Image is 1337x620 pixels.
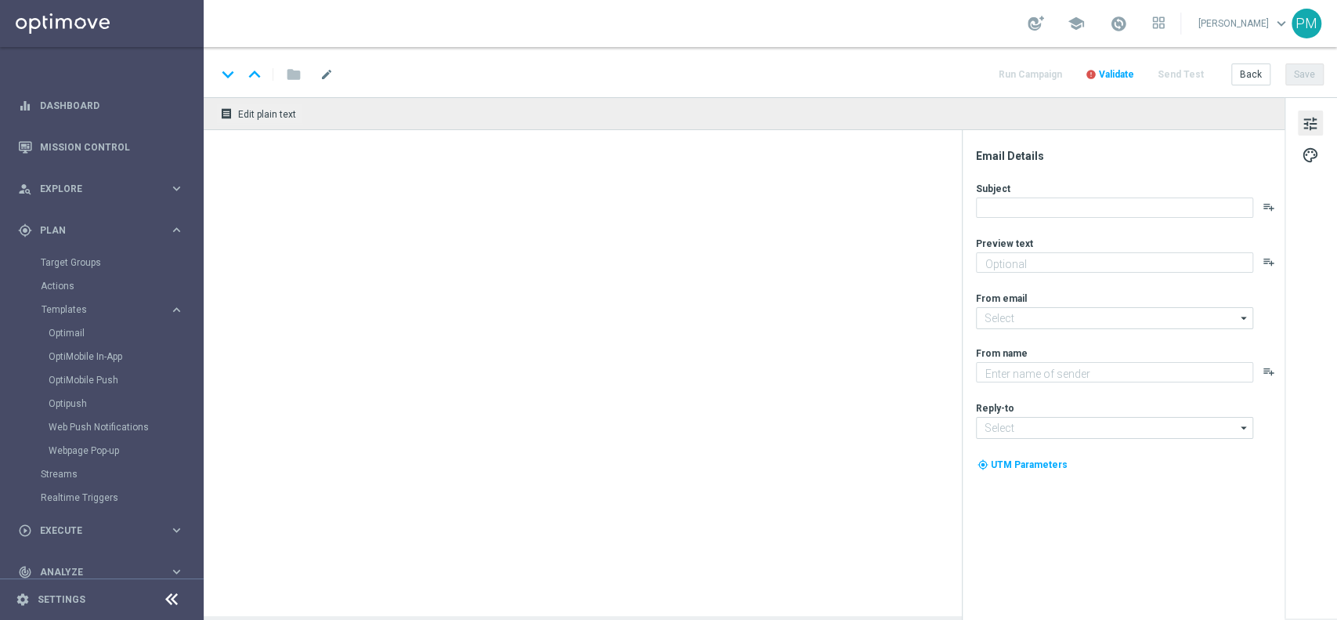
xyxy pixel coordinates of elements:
[18,99,32,113] i: equalizer
[42,305,154,314] span: Templates
[49,444,163,457] a: Webpage Pop-up
[41,280,163,292] a: Actions
[18,524,169,538] div: Execute
[220,107,233,120] i: receipt
[1292,9,1321,38] div: PM
[976,237,1033,250] label: Preview text
[40,526,169,535] span: Execute
[18,565,169,579] div: Analyze
[1285,63,1324,85] button: Save
[42,305,169,314] div: Templates
[18,223,169,237] div: Plan
[49,321,202,345] div: Optimail
[49,374,163,386] a: OptiMobile Push
[169,223,184,237] i: keyboard_arrow_right
[40,126,184,168] a: Mission Control
[1237,308,1252,328] i: arrow_drop_down
[18,85,184,126] div: Dashboard
[169,181,184,196] i: keyboard_arrow_right
[18,565,32,579] i: track_changes
[1237,418,1252,438] i: arrow_drop_down
[1068,15,1085,32] span: school
[40,184,169,194] span: Explore
[169,523,184,538] i: keyboard_arrow_right
[18,182,32,196] i: person_search
[49,421,163,433] a: Web Push Notifications
[1099,69,1134,80] span: Validate
[49,327,163,339] a: Optimail
[976,307,1253,329] input: Select
[41,298,202,462] div: Templates
[40,567,169,577] span: Analyze
[977,459,988,470] i: my_location
[17,100,185,112] button: equalizer Dashboard
[976,149,1283,163] div: Email Details
[41,251,202,274] div: Target Groups
[1086,69,1097,80] i: error
[38,595,85,604] a: Settings
[41,274,202,298] div: Actions
[1302,114,1319,134] span: tune
[17,183,185,195] button: person_search Explore keyboard_arrow_right
[17,224,185,237] button: gps_fixed Plan keyboard_arrow_right
[976,347,1028,360] label: From name
[41,256,163,269] a: Target Groups
[49,350,163,363] a: OptiMobile In-App
[1273,15,1290,32] span: keyboard_arrow_down
[49,415,202,439] div: Web Push Notifications
[991,459,1068,470] span: UTM Parameters
[41,491,163,504] a: Realtime Triggers
[976,417,1253,439] input: Select
[41,462,202,486] div: Streams
[40,226,169,235] span: Plan
[18,126,184,168] div: Mission Control
[1231,63,1270,85] button: Back
[1263,201,1275,213] button: playlist_add
[41,486,202,509] div: Realtime Triggers
[1263,365,1275,378] button: playlist_add
[1298,111,1323,136] button: tune
[169,303,184,317] i: keyboard_arrow_right
[49,368,202,392] div: OptiMobile Push
[1298,142,1323,167] button: palette
[49,345,202,368] div: OptiMobile In-App
[41,468,163,480] a: Streams
[216,63,240,86] i: keyboard_arrow_down
[243,63,266,86] i: keyboard_arrow_up
[18,182,169,196] div: Explore
[17,566,185,578] button: track_changes Analyze keyboard_arrow_right
[16,593,30,607] i: settings
[976,292,1027,305] label: From email
[40,85,184,126] a: Dashboard
[17,524,185,537] button: play_circle_outline Execute keyboard_arrow_right
[976,183,1010,195] label: Subject
[320,67,334,82] span: mode_edit
[169,564,184,579] i: keyboard_arrow_right
[1083,64,1136,85] button: error Validate
[17,141,185,154] button: Mission Control
[976,402,1014,415] label: Reply-to
[1263,256,1275,268] button: playlist_add
[238,109,296,120] span: Edit plain text
[41,303,185,316] button: Templates keyboard_arrow_right
[976,456,1069,473] button: my_location UTM Parameters
[1302,145,1319,165] span: palette
[18,223,32,237] i: gps_fixed
[1197,12,1292,35] a: [PERSON_NAME]keyboard_arrow_down
[49,397,163,410] a: Optipush
[216,103,303,124] button: receipt Edit plain text
[49,439,202,462] div: Webpage Pop-up
[18,524,32,538] i: play_circle_outline
[49,392,202,415] div: Optipush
